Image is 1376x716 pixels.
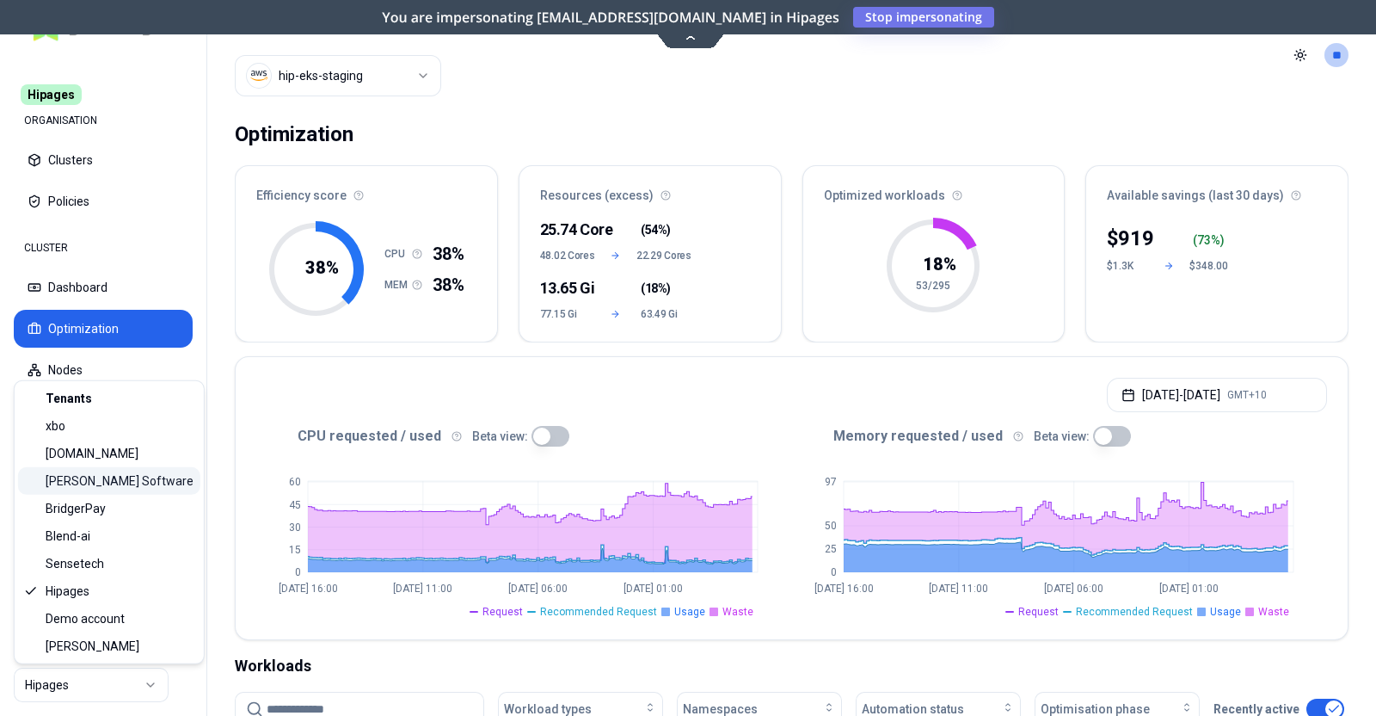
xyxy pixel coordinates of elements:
[46,472,193,490] span: [PERSON_NAME] Software
[18,385,200,412] div: Tenants
[46,445,138,462] span: [DOMAIN_NAME]
[46,555,104,572] span: Sensetech
[46,610,125,627] span: Demo account
[46,417,65,435] span: xbo
[46,583,89,600] span: Hipages
[46,500,106,517] span: BridgerPay
[46,638,139,655] span: [PERSON_NAME]
[46,528,90,545] span: Blend-ai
